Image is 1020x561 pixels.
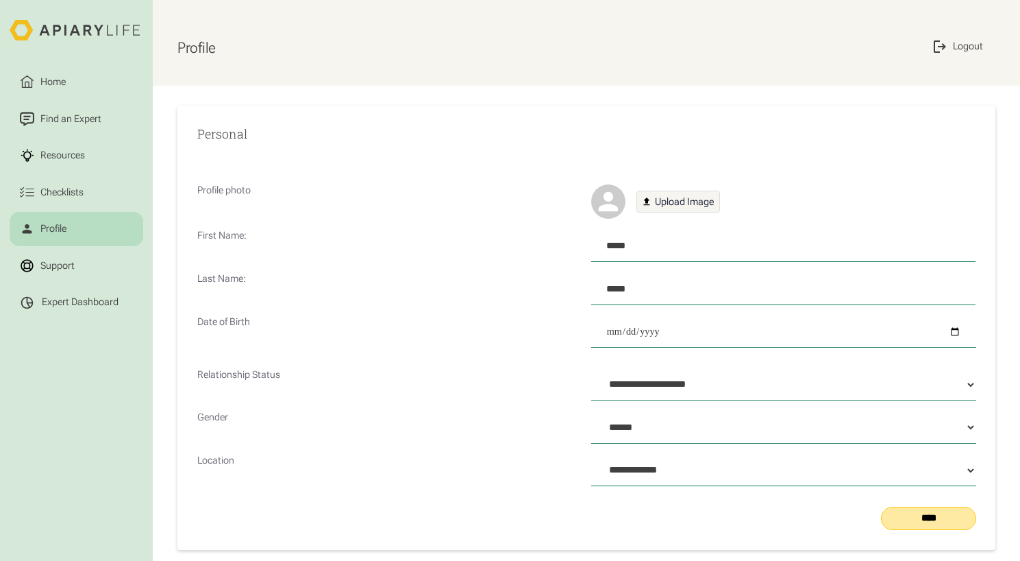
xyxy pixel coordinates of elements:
p: Gender [197,411,582,443]
a: Profile [10,212,143,246]
p: Profile photo [197,184,582,219]
h2: Personal [197,125,582,143]
a: Resources [10,139,143,173]
h1: Profile [177,39,216,57]
a: Support [10,249,143,283]
div: Profile [38,222,69,236]
a: Upload Image [636,191,720,213]
p: Date of Birth [197,316,582,358]
div: Home [38,75,68,89]
div: Expert Dashboard [42,296,119,309]
p: Location [197,455,582,497]
div: Support [38,259,77,273]
a: Checklists [10,176,143,210]
a: Home [10,65,143,99]
a: Logout [923,29,995,64]
p: Relationship Status [197,369,582,401]
div: Checklists [38,185,86,200]
form: Profile Form [197,230,976,530]
p: First Name: [197,230,582,262]
div: Logout [951,39,986,53]
div: Upload Image [655,193,714,211]
div: Resources [38,148,87,163]
p: Last Name: [197,273,582,305]
a: Expert Dashboard [10,285,143,320]
div: Find an Expert [38,112,103,126]
a: Find an Expert [10,102,143,136]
